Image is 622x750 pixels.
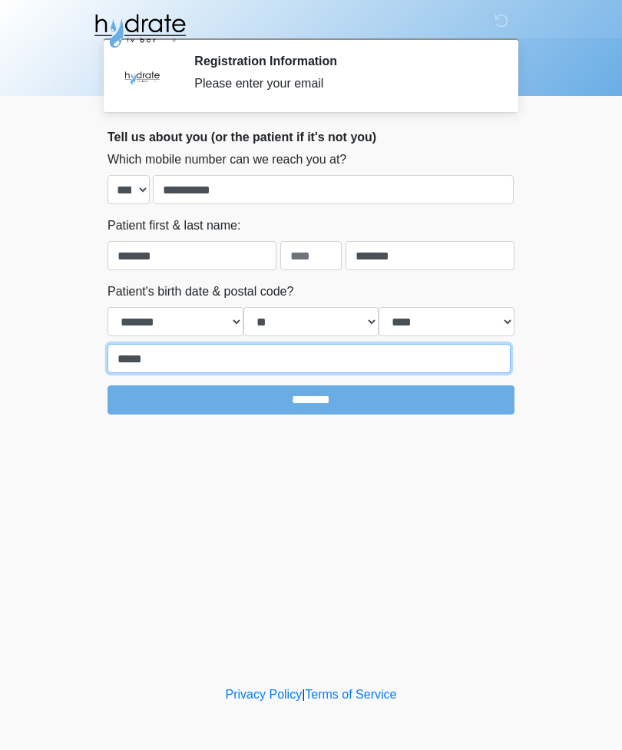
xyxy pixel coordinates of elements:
img: Hydrate IV Bar - South Jordan Logo [92,12,187,50]
label: Patient's birth date & postal code? [108,282,293,301]
a: Privacy Policy [226,688,303,701]
a: | [302,688,305,701]
a: Terms of Service [305,688,396,701]
label: Patient first & last name: [108,216,240,235]
div: Please enter your email [194,74,491,93]
img: Agent Avatar [119,54,165,100]
label: Which mobile number can we reach you at? [108,150,346,169]
h2: Tell us about you (or the patient if it's not you) [108,130,514,144]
